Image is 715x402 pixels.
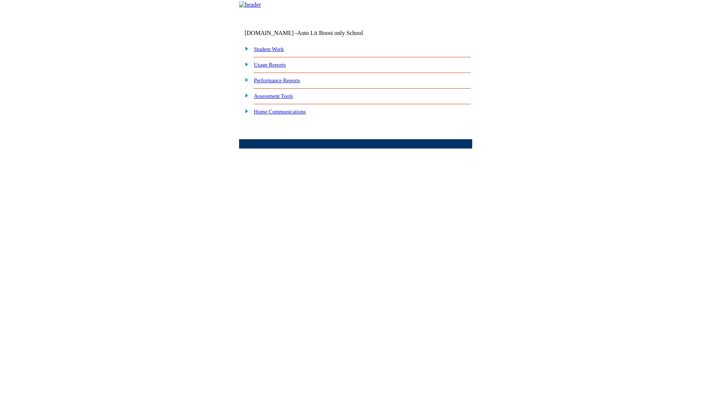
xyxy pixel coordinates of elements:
[254,93,293,99] a: Assessment Tools
[254,109,306,115] a: Home Communications
[239,1,261,8] img: header
[254,62,286,68] a: Usage Reports
[245,30,382,36] td: [DOMAIN_NAME] -
[241,61,249,67] img: plus.gif
[254,77,300,83] a: Performance Reports
[297,30,363,36] nobr: Auto Lit Boost only School
[241,45,249,52] img: plus.gif
[241,76,249,83] img: plus.gif
[254,46,284,52] a: Student Work
[241,92,249,99] img: plus.gif
[241,108,249,114] img: plus.gif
